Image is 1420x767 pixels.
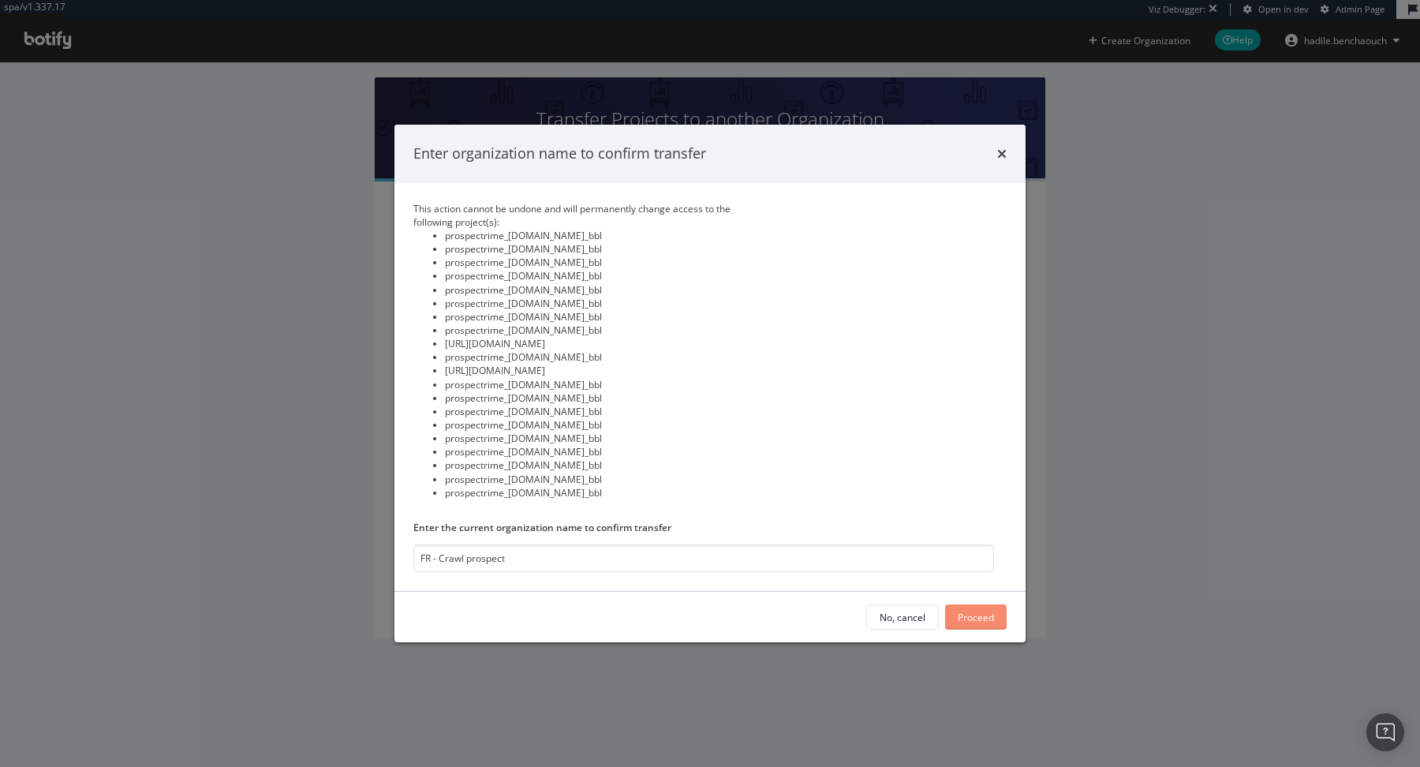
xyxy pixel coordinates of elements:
li: prospectrime_[DOMAIN_NAME]_bbl [445,432,768,445]
li: prospectrime_[DOMAIN_NAME]_bbl [445,486,768,499]
div: Enter organization name to confirm transfer [413,144,706,164]
label: Enter the current organization name to confirm transfer [413,521,994,534]
button: No, cancel [866,604,939,630]
li: prospectrime_[DOMAIN_NAME]_bbl [445,310,768,324]
div: modal [394,125,1026,642]
input: FR - Crawl prospect [413,544,994,572]
div: times [997,144,1007,164]
div: Open Intercom Messenger [1366,713,1404,751]
li: prospectrime_[DOMAIN_NAME]_bbl [445,377,768,391]
li: prospectrime_[DOMAIN_NAME]_bbl [445,391,768,405]
li: [URL][DOMAIN_NAME] [445,337,768,350]
li: prospectrime_[DOMAIN_NAME]_bbl [445,283,768,297]
li: prospectrime_[DOMAIN_NAME]_bbl [445,242,768,256]
div: No, cancel [880,610,925,623]
li: prospectrime_[DOMAIN_NAME]_bbl [445,458,768,472]
li: prospectrime_[DOMAIN_NAME]_bbl [445,405,768,418]
li: prospectrime_[DOMAIN_NAME]_bbl [445,297,768,310]
li: prospectrime_[DOMAIN_NAME]_bbl [445,472,768,485]
li: [URL][DOMAIN_NAME] [445,364,768,377]
li: prospectrime_[DOMAIN_NAME]_bbl [445,445,768,458]
li: prospectrime_[DOMAIN_NAME]_bbl [445,350,768,364]
li: prospectrime_[DOMAIN_NAME]_bbl [445,269,768,282]
div: Proceed [958,610,994,623]
div: This action cannot be undone and will permanently change access to the following project(s): [413,202,768,499]
li: prospectrime_[DOMAIN_NAME]_bbl [445,418,768,432]
li: prospectrime_[DOMAIN_NAME]_bbl [445,229,768,242]
li: prospectrime_[DOMAIN_NAME]_bbl [445,256,768,269]
button: Proceed [945,604,1007,630]
li: prospectrime_[DOMAIN_NAME]_bbl [445,324,768,337]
